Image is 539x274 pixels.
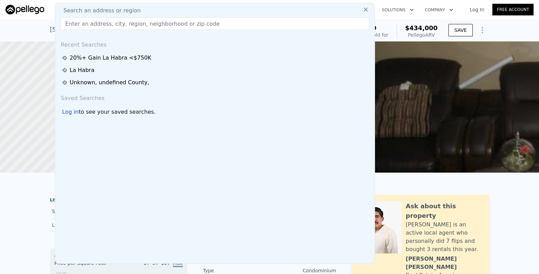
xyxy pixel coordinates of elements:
div: Ask about this property [406,201,482,221]
div: Saved Searches [58,89,372,105]
div: Condominiums Median Sale [55,253,183,260]
input: Enter an address, city, region, neighborhood or zip code [61,17,369,30]
div: [PERSON_NAME] [PERSON_NAME] [406,255,482,271]
a: 20%+ Gain La Habra <$750K [62,54,370,62]
button: Solutions [376,4,419,16]
a: La Habra [62,66,370,74]
div: [PERSON_NAME] is an active local agent who personally did 7 flips and bought 3 rentals this year. [406,221,482,253]
span: to see your saved searches. [79,108,155,116]
div: Sold [52,207,113,216]
a: Log In [461,6,492,13]
button: SAVE [448,24,472,36]
button: Show Options [476,23,489,37]
div: Recent Searches [58,35,372,52]
div: LISTING & SALE HISTORY [50,197,187,204]
div: Log in [62,108,79,116]
div: [STREET_ADDRESS] , [GEOGRAPHIC_DATA] , CA 92840 [50,25,214,34]
div: Price per Square Foot [55,260,119,271]
button: Company [419,4,459,16]
div: Type [203,267,270,274]
div: Unknown , undefined County , [70,78,149,87]
a: Unknown, undefined County, [62,78,370,87]
div: Pellego ARV [405,32,438,38]
div: Condominium [270,267,336,274]
div: Off Market, last sold for [332,32,388,38]
a: Free Account [492,4,534,15]
img: Pellego [5,5,44,14]
span: Search an address or region [58,7,141,15]
span: Max [173,260,183,267]
span: $434,000 [405,24,438,32]
div: Listed [52,222,113,228]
